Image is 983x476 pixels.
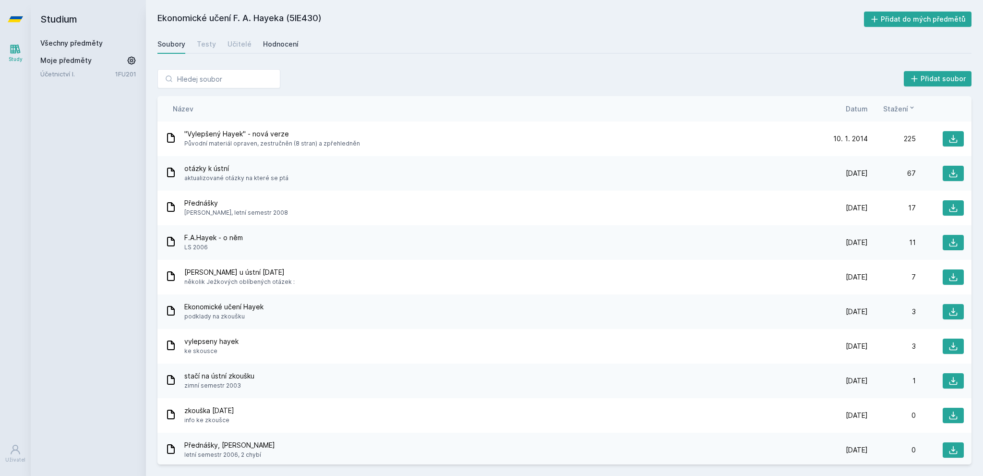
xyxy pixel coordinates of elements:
[846,307,868,317] span: [DATE]
[868,445,916,455] div: 0
[9,56,23,63] div: Study
[228,35,252,54] a: Učitelé
[184,139,360,148] span: Původní materiál opraven, zestručněn (8 stran) a zpřehledněn
[846,411,868,420] span: [DATE]
[184,450,275,460] span: letní semestr 2006, 2 chybí
[846,342,868,351] span: [DATE]
[184,233,243,243] span: F.A.Hayek - o něm
[868,238,916,247] div: 11
[883,104,916,114] button: Stažení
[868,272,916,282] div: 7
[883,104,908,114] span: Stažení
[864,12,972,27] button: Přidat do mých předmětů
[846,376,868,386] span: [DATE]
[157,69,280,88] input: Hledej soubor
[197,35,216,54] a: Testy
[184,371,254,381] span: stačí na ústní zkoušku
[904,71,972,86] button: Přidat soubor
[40,39,103,47] a: Všechny předměty
[263,39,299,49] div: Hodnocení
[228,39,252,49] div: Učitelé
[846,104,868,114] button: Datum
[846,272,868,282] span: [DATE]
[184,337,239,346] span: vylepseny hayek
[40,56,92,65] span: Moje předměty
[157,12,864,27] h2: Ekonomické učení F. A. Hayeka (5IE430)
[868,376,916,386] div: 1
[184,198,288,208] span: Přednášky
[184,173,288,183] span: aktualizované otázky na které se ptá
[833,134,868,144] span: 10. 1. 2014
[263,35,299,54] a: Hodnocení
[868,169,916,178] div: 67
[184,268,295,277] span: [PERSON_NAME] u ústní [DATE]
[40,69,115,79] a: Účetnictví I.
[184,440,275,450] span: Přednášky, [PERSON_NAME]
[184,312,264,321] span: podklady na zkoušku
[2,439,29,468] a: Uživatel
[173,104,193,114] button: Název
[846,169,868,178] span: [DATE]
[184,381,254,391] span: zimní semestr 2003
[184,346,239,356] span: ke skousce
[184,164,288,173] span: otázky k ústní
[184,129,360,139] span: "Vylepšený Hayek" - nová verze
[868,411,916,420] div: 0
[157,35,185,54] a: Soubory
[846,238,868,247] span: [DATE]
[868,134,916,144] div: 225
[184,208,288,218] span: [PERSON_NAME], letní semestr 2008
[868,203,916,213] div: 17
[184,406,234,415] span: zkouška [DATE]
[868,342,916,351] div: 3
[184,277,295,287] span: několik Ježkových oblíbených otázek :
[197,39,216,49] div: Testy
[846,203,868,213] span: [DATE]
[115,70,136,78] a: 1FU201
[2,38,29,68] a: Study
[184,302,264,312] span: Ekonomické učení Hayek
[184,243,243,252] span: LS 2006
[184,415,234,425] span: info ke zkoušce
[157,39,185,49] div: Soubory
[5,456,25,464] div: Uživatel
[868,307,916,317] div: 3
[846,445,868,455] span: [DATE]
